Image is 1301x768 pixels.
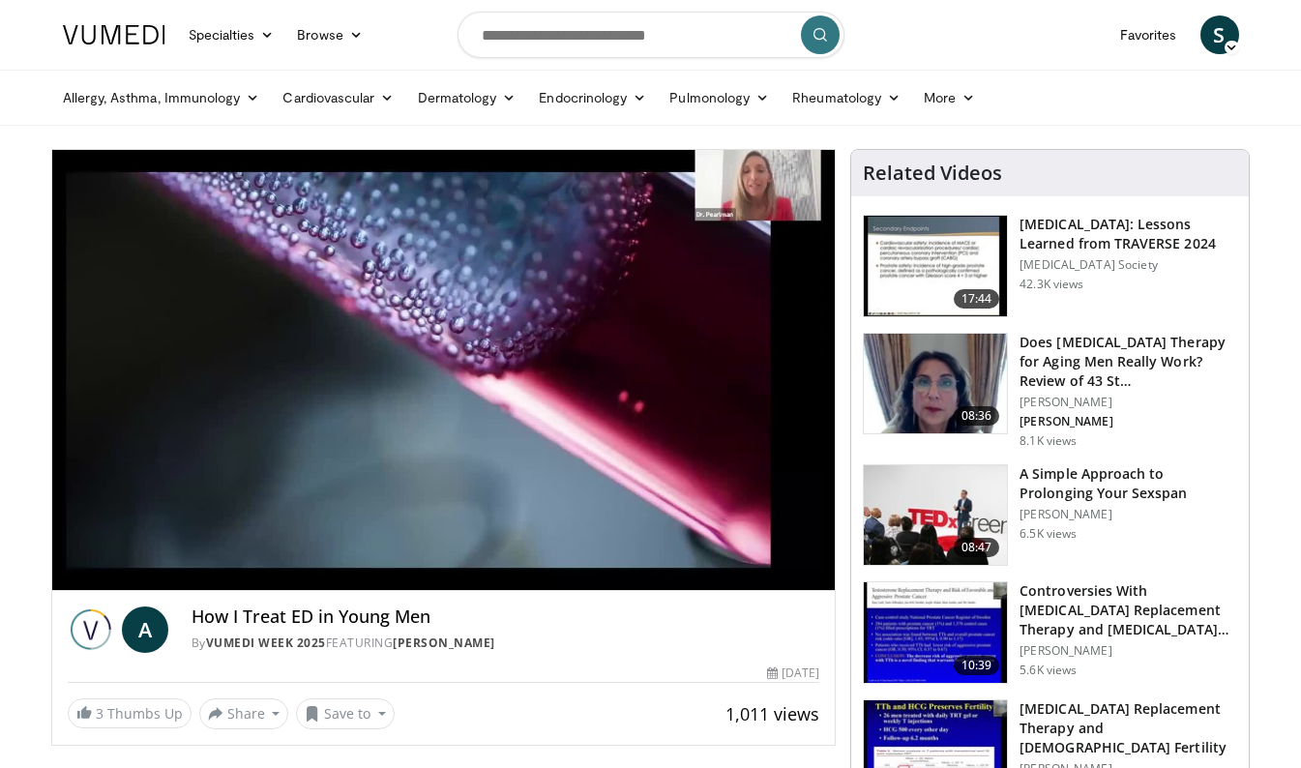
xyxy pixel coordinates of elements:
[63,25,165,44] img: VuMedi Logo
[1020,663,1077,678] p: 5.6K views
[863,162,1002,185] h4: Related Videos
[177,15,286,54] a: Specialties
[1020,215,1237,253] h3: [MEDICAL_DATA]: Lessons Learned from TRAVERSE 2024
[393,635,495,651] a: [PERSON_NAME]
[1020,257,1237,273] p: [MEDICAL_DATA] Society
[192,635,820,652] div: By FEATURING
[1020,699,1237,757] h3: [MEDICAL_DATA] Replacement Therapy and [DEMOGRAPHIC_DATA] Fertility
[1020,507,1237,522] p: [PERSON_NAME]
[863,464,1237,567] a: 08:47 A Simple Approach to Prolonging Your Sexspan [PERSON_NAME] 6.5K views
[206,635,326,651] a: Vumedi Week 2025
[285,15,374,54] a: Browse
[864,216,1007,316] img: 1317c62a-2f0d-4360-bee0-b1bff80fed3c.150x105_q85_crop-smart_upscale.jpg
[527,78,658,117] a: Endocrinology
[51,78,272,117] a: Allergy, Asthma, Immunology
[296,698,395,729] button: Save to
[1109,15,1189,54] a: Favorites
[781,78,912,117] a: Rheumatology
[52,150,836,591] video-js: Video Player
[954,289,1000,309] span: 17:44
[1020,581,1237,639] h3: Controversies With [MEDICAL_DATA] Replacement Therapy and [MEDICAL_DATA] Can…
[954,406,1000,426] span: 08:36
[68,606,114,653] img: Vumedi Week 2025
[725,702,819,725] span: 1,011 views
[954,538,1000,557] span: 08:47
[96,704,103,723] span: 3
[864,465,1007,566] img: c4bd4661-e278-4c34-863c-57c104f39734.150x105_q85_crop-smart_upscale.jpg
[1020,333,1237,391] h3: Does [MEDICAL_DATA] Therapy for Aging Men Really Work? Review of 43 St…
[863,333,1237,449] a: 08:36 Does [MEDICAL_DATA] Therapy for Aging Men Really Work? Review of 43 St… [PERSON_NAME] [PERS...
[658,78,781,117] a: Pulmonology
[912,78,987,117] a: More
[458,12,844,58] input: Search topics, interventions
[1020,395,1237,410] p: [PERSON_NAME]
[863,215,1237,317] a: 17:44 [MEDICAL_DATA]: Lessons Learned from TRAVERSE 2024 [MEDICAL_DATA] Society 42.3K views
[1020,414,1237,429] p: [PERSON_NAME]
[199,698,289,729] button: Share
[1020,464,1237,503] h3: A Simple Approach to Prolonging Your Sexspan
[1020,277,1083,292] p: 42.3K views
[122,606,168,653] a: A
[1200,15,1239,54] a: S
[767,665,819,682] div: [DATE]
[192,606,820,628] h4: How I Treat ED in Young Men
[1020,643,1237,659] p: [PERSON_NAME]
[864,334,1007,434] img: 4d4bce34-7cbb-4531-8d0c-5308a71d9d6c.150x105_q85_crop-smart_upscale.jpg
[68,698,192,728] a: 3 Thumbs Up
[954,656,1000,675] span: 10:39
[864,582,1007,683] img: 418933e4-fe1c-4c2e-be56-3ce3ec8efa3b.150x105_q85_crop-smart_upscale.jpg
[863,581,1237,684] a: 10:39 Controversies With [MEDICAL_DATA] Replacement Therapy and [MEDICAL_DATA] Can… [PERSON_NAME]...
[1020,433,1077,449] p: 8.1K views
[1020,526,1077,542] p: 6.5K views
[406,78,528,117] a: Dermatology
[271,78,405,117] a: Cardiovascular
